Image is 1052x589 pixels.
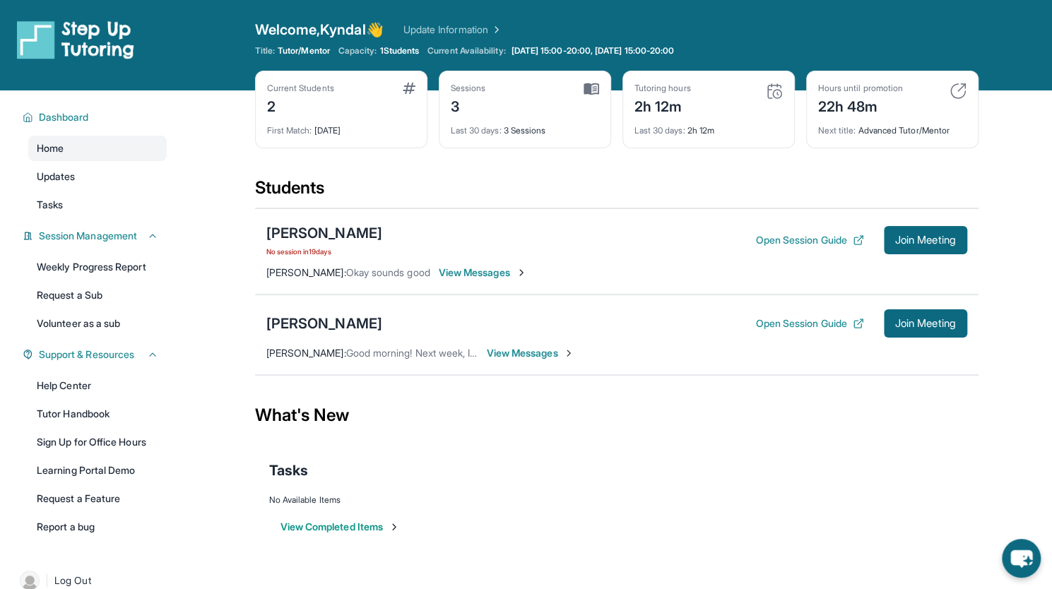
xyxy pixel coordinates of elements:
[17,20,134,59] img: logo
[33,110,158,124] button: Dashboard
[895,319,956,328] span: Join Meeting
[37,141,64,155] span: Home
[584,83,599,95] img: card
[451,94,486,117] div: 3
[267,83,334,94] div: Current Students
[895,236,956,244] span: Join Meeting
[33,229,158,243] button: Session Management
[28,192,167,218] a: Tasks
[488,23,502,37] img: Chevron Right
[255,20,384,40] span: Welcome, Kyndal 👋
[451,125,502,136] span: Last 30 days :
[509,45,678,56] a: [DATE] 15:00-20:00, [DATE] 15:00-20:00
[634,94,691,117] div: 2h 12m
[269,494,964,506] div: No Available Items
[255,177,979,208] div: Students
[818,83,903,94] div: Hours until promotion
[634,117,783,136] div: 2h 12m
[266,246,382,257] span: No session in 19 days
[451,117,599,136] div: 3 Sessions
[884,226,967,254] button: Join Meeting
[512,45,675,56] span: [DATE] 15:00-20:00, [DATE] 15:00-20:00
[54,573,91,588] span: Log Out
[818,94,903,117] div: 22h 48m
[39,229,137,243] span: Session Management
[37,198,63,212] span: Tasks
[278,45,330,56] span: Tutor/Mentor
[451,83,486,94] div: Sessions
[28,486,167,511] a: Request a Feature
[818,117,967,136] div: Advanced Tutor/Mentor
[28,458,167,483] a: Learning Portal Demo
[28,254,167,280] a: Weekly Progress Report
[33,347,158,362] button: Support & Resources
[266,266,346,278] span: [PERSON_NAME] :
[379,45,419,56] span: 1 Students
[28,311,167,336] a: Volunteer as a sub
[266,314,382,333] div: [PERSON_NAME]
[28,164,167,189] a: Updates
[266,223,382,243] div: [PERSON_NAME]
[563,347,574,359] img: Chevron-Right
[28,514,167,540] a: Report a bug
[45,572,49,589] span: |
[755,233,863,247] button: Open Session Guide
[266,347,346,359] span: [PERSON_NAME] :
[39,110,89,124] span: Dashboard
[950,83,967,100] img: card
[884,309,967,338] button: Join Meeting
[28,282,167,308] a: Request a Sub
[267,117,415,136] div: [DATE]
[403,83,415,94] img: card
[280,520,400,534] button: View Completed Items
[818,125,856,136] span: Next title :
[403,23,502,37] a: Update Information
[28,401,167,427] a: Tutor Handbook
[267,125,312,136] span: First Match :
[346,266,430,278] span: Okay sounds good
[28,429,167,455] a: Sign Up for Office Hours
[255,45,275,56] span: Title:
[766,83,783,100] img: card
[755,316,863,331] button: Open Session Guide
[28,373,167,398] a: Help Center
[634,125,685,136] span: Last 30 days :
[516,267,527,278] img: Chevron-Right
[28,136,167,161] a: Home
[37,169,76,184] span: Updates
[338,45,377,56] span: Capacity:
[634,83,691,94] div: Tutoring hours
[487,346,575,360] span: View Messages
[39,347,134,362] span: Support & Resources
[269,460,308,480] span: Tasks
[267,94,334,117] div: 2
[427,45,505,56] span: Current Availability:
[439,266,527,280] span: View Messages
[1002,539,1041,578] button: chat-button
[255,384,979,446] div: What's New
